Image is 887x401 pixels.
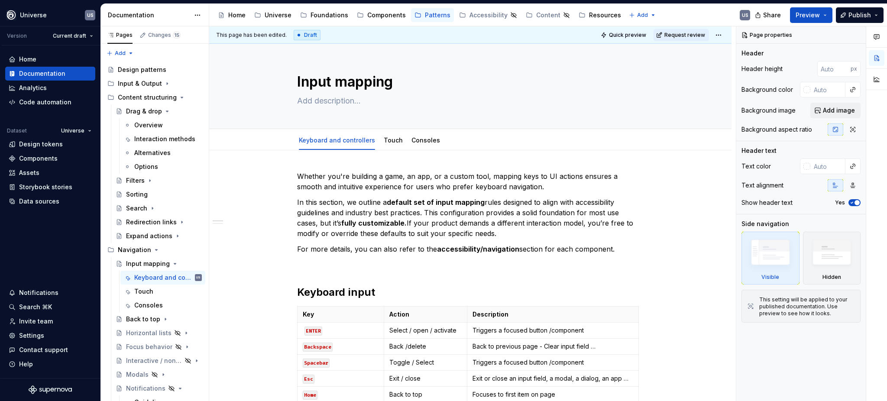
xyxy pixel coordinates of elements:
a: Touch [120,285,205,298]
div: Navigation [118,246,151,254]
a: Input mapping [112,257,205,271]
div: Analytics [19,84,47,92]
div: Background color [741,85,793,94]
a: Interaction methods [120,132,205,146]
div: Contact support [19,346,68,354]
div: Hidden [803,232,861,285]
code: Home [303,391,317,400]
div: Patterns [425,11,450,19]
p: Triggers a focused button /component [473,326,633,335]
div: Alternatives [134,149,171,157]
span: Add [637,12,648,19]
a: Alternatives [120,146,205,160]
button: Notifications [5,286,95,300]
textarea: Input mapping [295,71,642,92]
p: Back to top [389,390,462,399]
input: Auto [810,158,845,174]
div: Keyboard and controllers [134,273,193,282]
div: Interaction methods [134,135,195,143]
p: For more details, you can also refer to the section for each component. [297,244,644,254]
div: Storybook stories [19,183,72,191]
a: Drag & drop [112,104,205,118]
code: ENTER [304,327,322,336]
a: Supernova Logo [29,385,72,394]
a: Search [112,201,205,215]
a: Redirection links [112,215,205,229]
div: Changes [148,32,181,39]
div: Horizontal lists [126,329,172,337]
a: Documentation [5,67,95,81]
div: Keyboard and controllers [295,131,379,149]
div: Sorting [126,190,148,199]
div: Design patterns [118,65,166,74]
a: Universe [251,8,295,22]
button: Share [751,7,787,23]
div: Components [367,11,406,19]
button: Current draft [49,30,97,42]
div: Side navigation [741,220,789,228]
div: Home [19,55,36,64]
h2: Keyboard input [297,285,644,299]
div: Assets [19,168,39,177]
div: Universe [265,11,291,19]
a: Consoles [120,298,205,312]
div: Search ⌘K [19,303,52,311]
div: Invite team [19,317,53,326]
a: Home [5,52,95,66]
div: Text color [741,162,771,171]
a: Back to top [112,312,205,326]
div: Foundations [311,11,348,19]
strong: fully customizable. [341,219,407,227]
a: Keyboard and controllersUS [120,271,205,285]
a: Modals [112,368,205,382]
div: Design tokens [19,140,63,149]
div: Background image [741,106,796,115]
div: Touch [380,131,406,149]
a: Analytics [5,81,95,95]
a: Notifications [112,382,205,395]
p: Back to previous page - Clear input field … [473,342,633,351]
button: Add image [810,103,861,118]
div: Input & Output [104,77,205,91]
a: Horizontal lists [112,326,205,340]
a: Design patterns [104,63,205,77]
div: Search [126,204,147,213]
div: Navigation [104,243,205,257]
p: Focuses to first item on page [473,390,633,399]
a: Content [522,8,573,22]
strong: accessibility/navigation [437,245,519,253]
a: Assets [5,166,95,180]
button: Universe [57,125,95,137]
div: Data sources [19,197,59,206]
a: Focus behavior [112,340,205,354]
div: Options [134,162,158,171]
a: Filters [112,174,205,188]
div: This setting will be applied to your published documentation. Use preview to see how it looks. [759,296,855,317]
div: Consoles [408,131,443,149]
input: Auto [817,61,851,77]
span: Current draft [53,32,86,39]
button: Add [104,47,136,59]
div: US [196,273,201,282]
code: Backspace [303,343,333,352]
div: Accessibility [469,11,508,19]
div: Content [536,11,560,19]
code: Esc [303,375,314,384]
div: Components [19,154,58,163]
a: Foundations [297,8,352,22]
button: Request review [654,29,709,41]
div: Header height [741,65,783,73]
div: Draft [294,30,320,40]
p: Key [303,310,379,319]
span: 15 [173,32,181,39]
p: Select / open / activate [389,326,462,335]
a: Sorting [112,188,205,201]
span: Quick preview [609,32,646,39]
a: Consoles [411,136,440,144]
div: Input mapping [126,259,170,268]
p: Toggle / Select [389,358,462,367]
p: Description [473,310,633,319]
span: Add image [823,106,855,115]
div: Notifications [126,384,165,393]
div: Back to top [126,315,160,323]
